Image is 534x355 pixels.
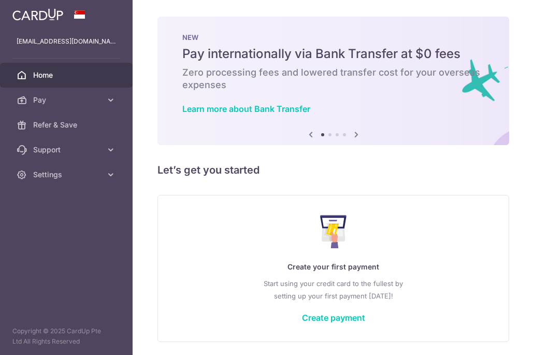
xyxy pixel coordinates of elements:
h6: Zero processing fees and lowered transfer cost for your overseas expenses [182,66,484,91]
img: Bank transfer banner [157,17,509,145]
iframe: Opens a widget where you can find more information [467,324,524,350]
span: Settings [33,169,102,180]
span: Refer & Save [33,120,102,130]
img: Make Payment [320,215,347,248]
a: Learn more about Bank Transfer [182,104,310,114]
h5: Pay internationally via Bank Transfer at $0 fees [182,46,484,62]
p: [EMAIL_ADDRESS][DOMAIN_NAME] [17,36,116,47]
p: Create your first payment [179,261,488,273]
span: Home [33,70,102,80]
p: NEW [182,33,484,41]
p: Start using your credit card to the fullest by setting up your first payment [DATE]! [179,277,488,302]
h5: Let’s get you started [157,162,509,178]
a: Create payment [302,313,365,323]
img: CardUp [12,8,63,21]
span: Pay [33,95,102,105]
span: Support [33,145,102,155]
